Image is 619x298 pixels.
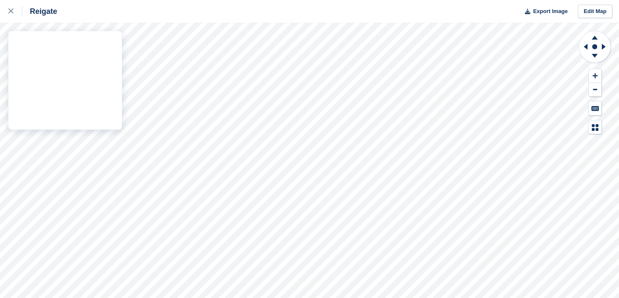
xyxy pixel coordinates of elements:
button: Zoom Out [589,83,601,97]
button: Export Image [520,5,568,19]
button: Keyboard Shortcuts [589,101,601,115]
button: Map Legend [589,120,601,134]
div: Reigate [22,6,57,16]
a: Edit Map [578,5,612,19]
span: Export Image [533,7,567,16]
button: Zoom In [589,69,601,83]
